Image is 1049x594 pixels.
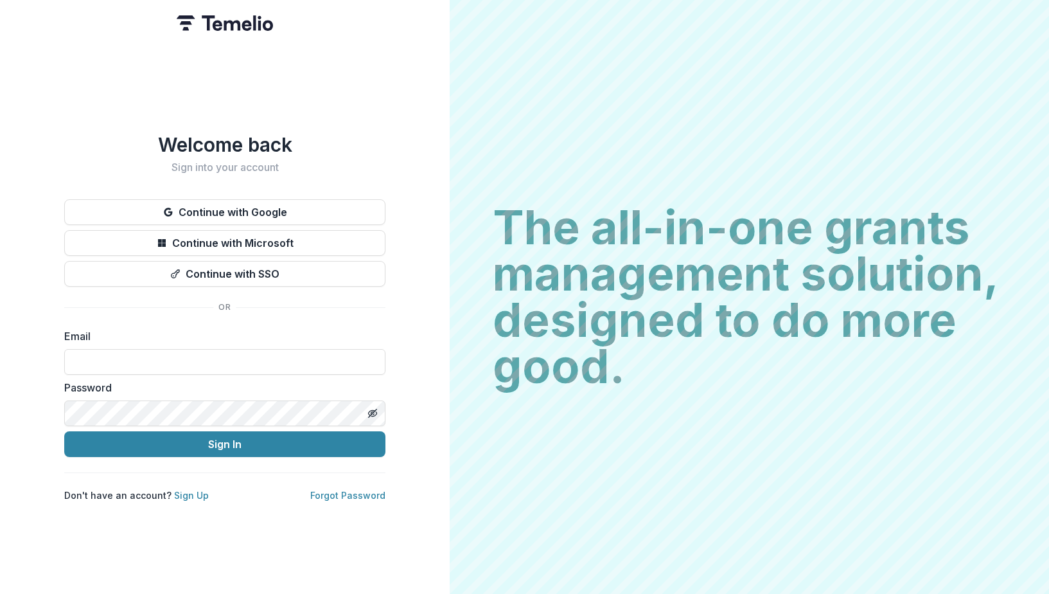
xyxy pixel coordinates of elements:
a: Forgot Password [310,490,385,501]
button: Continue with SSO [64,261,385,287]
button: Toggle password visibility [362,403,383,424]
button: Continue with Google [64,199,385,225]
label: Password [64,380,378,395]
button: Continue with Microsoft [64,230,385,256]
a: Sign Up [174,490,209,501]
h2: Sign into your account [64,161,385,174]
label: Email [64,328,378,344]
img: Temelio [177,15,273,31]
h1: Welcome back [64,133,385,156]
p: Don't have an account? [64,489,209,502]
button: Sign In [64,431,385,457]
